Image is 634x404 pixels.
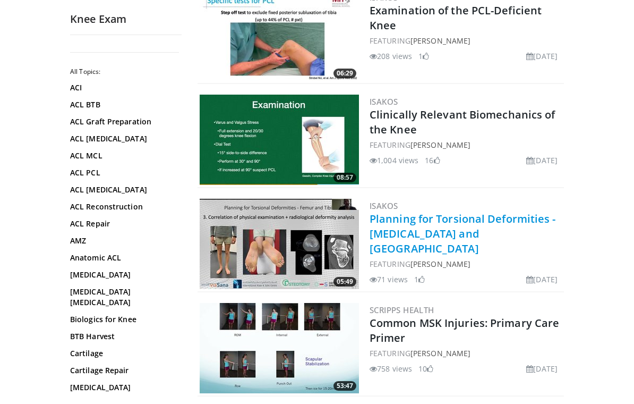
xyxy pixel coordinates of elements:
[70,314,176,325] a: Biologics for Knee
[70,12,182,26] h2: Knee Exam
[370,200,398,211] a: ISAKOS
[70,365,176,376] a: Cartilage Repair
[418,363,433,374] li: 10
[333,381,356,391] span: 53:47
[70,382,176,393] a: [MEDICAL_DATA]
[200,199,359,289] a: 05:49
[70,184,176,195] a: ACL [MEDICAL_DATA]
[425,155,440,166] li: 16
[410,259,470,269] a: [PERSON_NAME]
[370,258,562,270] div: FEATURING
[70,218,176,229] a: ACL Repair
[410,36,470,46] a: [PERSON_NAME]
[370,35,562,46] div: FEATURING
[70,252,176,263] a: Anatomic ACL
[370,3,542,32] a: Examination of the PCL-Deficient Knee
[370,96,398,107] a: ISAKOS
[70,287,176,308] a: [MEDICAL_DATA] [MEDICAL_DATA]
[200,303,359,393] a: 53:47
[70,133,176,144] a: ACL [MEDICAL_DATA]
[200,95,359,185] img: 6e0d9dad-72cf-47bd-9a33-88173392d8e4.300x170_q85_crop-smart_upscale.jpg
[70,82,176,93] a: ACI
[370,316,559,345] a: Common MSK Injuries: Primary Care Primer
[333,173,356,182] span: 08:57
[333,277,356,287] span: 05:49
[526,50,558,62] li: [DATE]
[70,270,176,280] a: [MEDICAL_DATA]
[200,303,359,393] img: cdac130f-cb61-4bfa-b215-a7b597a22d8b.300x170_q85_crop-smart_upscale.jpg
[70,201,176,212] a: ACL Reconstruction
[526,274,558,285] li: [DATE]
[70,68,179,76] h2: All Topics:
[200,95,359,185] a: 08:57
[370,348,562,359] div: FEATURING
[370,50,412,62] li: 208 views
[70,116,176,127] a: ACL Graft Preparation
[370,274,408,285] li: 71 views
[370,363,412,374] li: 758 views
[526,155,558,166] li: [DATE]
[370,212,556,256] a: Planning for Torsional Deformities - [MEDICAL_DATA] and [GEOGRAPHIC_DATA]
[70,99,176,110] a: ACL BTB
[70,167,176,178] a: ACL PCL
[370,139,562,150] div: FEATURING
[333,69,356,78] span: 06:29
[370,305,434,315] a: Scripps Health
[200,199,359,289] img: d085c558-3aef-49fd-9d18-2e6686098220.300x170_q85_crop-smart_upscale.jpg
[410,140,470,150] a: [PERSON_NAME]
[370,155,418,166] li: 1,004 views
[70,150,176,161] a: ACL MCL
[370,107,555,137] a: Clinically Relevant Biomechanics of the Knee
[70,331,176,342] a: BTB Harvest
[70,348,176,359] a: Cartilage
[410,348,470,358] a: [PERSON_NAME]
[414,274,425,285] li: 1
[70,235,176,246] a: AMZ
[418,50,429,62] li: 1
[526,363,558,374] li: [DATE]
